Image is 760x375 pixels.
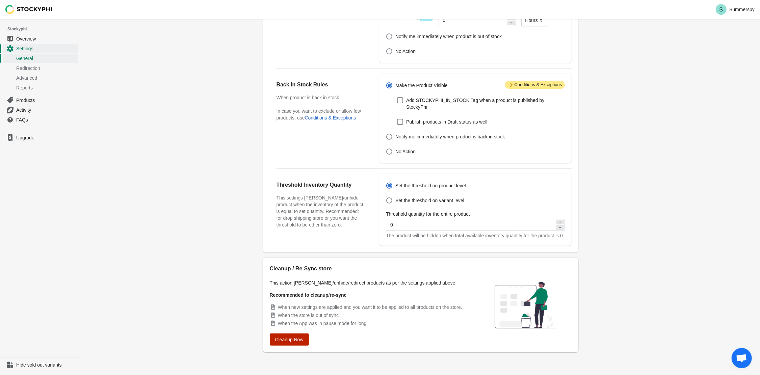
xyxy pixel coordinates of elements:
[278,304,462,310] span: When new settings are applied and you want it to be applied to all products on the store.
[16,35,77,42] span: Overview
[275,337,304,342] span: Cleanup Now
[278,313,339,318] span: When the store is out of sync
[395,182,466,189] span: Set the threshold on product level
[277,194,366,228] h3: This settings [PERSON_NAME]/unhide product when the inventory of the product is equal to set quan...
[277,81,366,89] h2: Back in Stock Rules
[16,134,77,141] span: Upgrade
[395,48,416,55] span: No Action
[3,115,78,125] a: FAQs
[278,321,367,326] span: When the App was in pause mode for long
[16,107,77,113] span: Activity
[386,232,565,239] div: The product will be hidden when total available inventory quantity for the product is 0
[732,348,752,368] div: Open chat
[16,361,77,368] span: Hide sold out variants
[719,7,723,12] text: S
[270,279,472,286] p: This action [PERSON_NAME]/unhide/redirect products as per the settings applied above.
[277,181,366,189] h2: Threshold Inventory Quantity
[16,75,77,81] span: Advanced
[305,115,356,120] button: Conditions & Exceptions
[16,45,77,52] span: Settings
[716,4,727,15] span: Avatar with initials S
[505,81,565,89] span: Conditions & Exceptions
[3,44,78,53] a: Settings
[713,3,757,16] button: Avatar with initials SSummersby
[395,33,502,40] span: Notify me immediately when product is out of stock
[277,94,366,101] h3: When product is back in stock
[16,116,77,123] span: FAQs
[5,5,53,14] img: Stockyphi
[3,105,78,115] a: Activity
[395,148,416,155] span: No Action
[16,97,77,104] span: Products
[3,63,78,73] a: Redirection
[16,65,77,72] span: Redirection
[406,97,565,110] span: Add STOCKYPHI_IN_STOCK Tag when a product is published by StockyPhi
[395,197,464,204] span: Set the threshold on variant level
[3,360,78,370] a: Hide sold out variants
[7,26,81,32] span: Stockyphi
[277,108,366,121] p: In case you want to exclude or allow few products, use
[3,83,78,92] a: Reports
[16,55,77,62] span: General
[729,7,755,12] p: Summersby
[406,118,487,125] span: Publish products in Draft status as well
[3,133,78,142] a: Upgrade
[16,84,77,91] span: Reports
[395,133,505,140] span: Notify me immediately when product is back in stock
[270,292,347,298] strong: Recommended to cleanup/re-sync
[3,73,78,83] a: Advanced
[3,53,78,63] a: General
[395,82,448,89] span: Make the Product Visible
[270,265,472,273] h2: Cleanup / Re-Sync store
[3,34,78,44] a: Overview
[3,95,78,105] a: Products
[270,333,309,346] button: Cleanup Now
[386,211,470,217] label: Threshold quantity for the entire product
